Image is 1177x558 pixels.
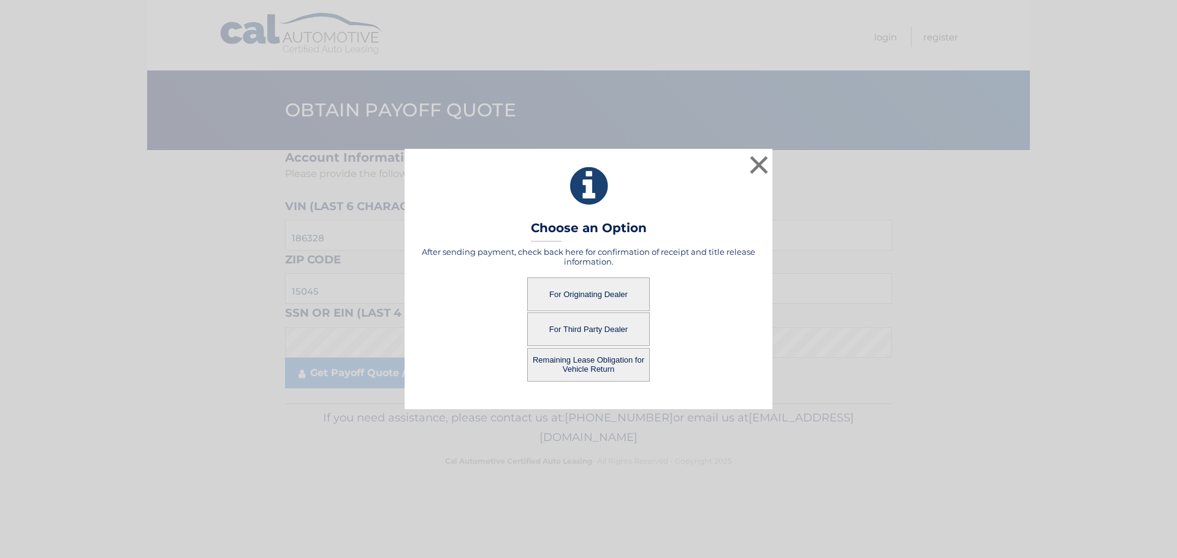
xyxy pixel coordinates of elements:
button: For Originating Dealer [527,277,650,311]
button: × [747,153,771,177]
h3: Choose an Option [531,221,647,242]
button: Remaining Lease Obligation for Vehicle Return [527,348,650,382]
h5: After sending payment, check back here for confirmation of receipt and title release information. [420,247,757,266]
button: For Third Party Dealer [527,312,650,346]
